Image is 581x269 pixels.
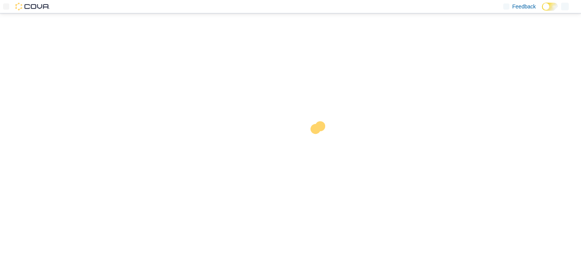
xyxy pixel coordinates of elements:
[15,3,50,10] img: Cova
[291,116,348,173] img: cova-loader
[512,3,536,10] span: Feedback
[542,3,558,11] input: Dark Mode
